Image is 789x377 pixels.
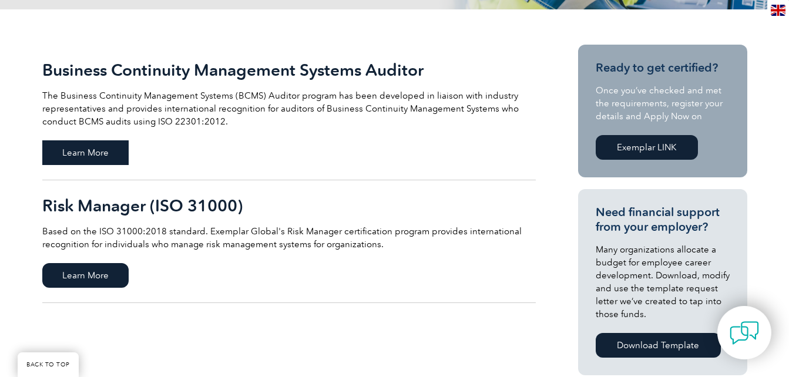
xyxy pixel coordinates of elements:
a: BACK TO TOP [18,352,79,377]
p: The Business Continuity Management Systems (BCMS) Auditor program has been developed in liaison w... [42,89,536,128]
span: Learn More [42,140,129,165]
h2: Risk Manager (ISO 31000) [42,196,536,215]
a: Risk Manager (ISO 31000) Based on the ISO 31000:2018 standard. Exemplar Global's Risk Manager cer... [42,180,536,303]
p: Based on the ISO 31000:2018 standard. Exemplar Global's Risk Manager certification program provid... [42,225,536,251]
h3: Need financial support from your employer? [596,205,730,234]
span: Learn More [42,263,129,288]
a: Download Template [596,333,721,358]
p: Many organizations allocate a budget for employee career development. Download, modify and use th... [596,243,730,321]
a: Exemplar LINK [596,135,698,160]
img: contact-chat.png [730,318,759,348]
img: en [771,5,785,16]
h2: Business Continuity Management Systems Auditor [42,60,536,79]
h3: Ready to get certified? [596,60,730,75]
p: Once you’ve checked and met the requirements, register your details and Apply Now on [596,84,730,123]
a: Business Continuity Management Systems Auditor The Business Continuity Management Systems (BCMS) ... [42,45,536,180]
